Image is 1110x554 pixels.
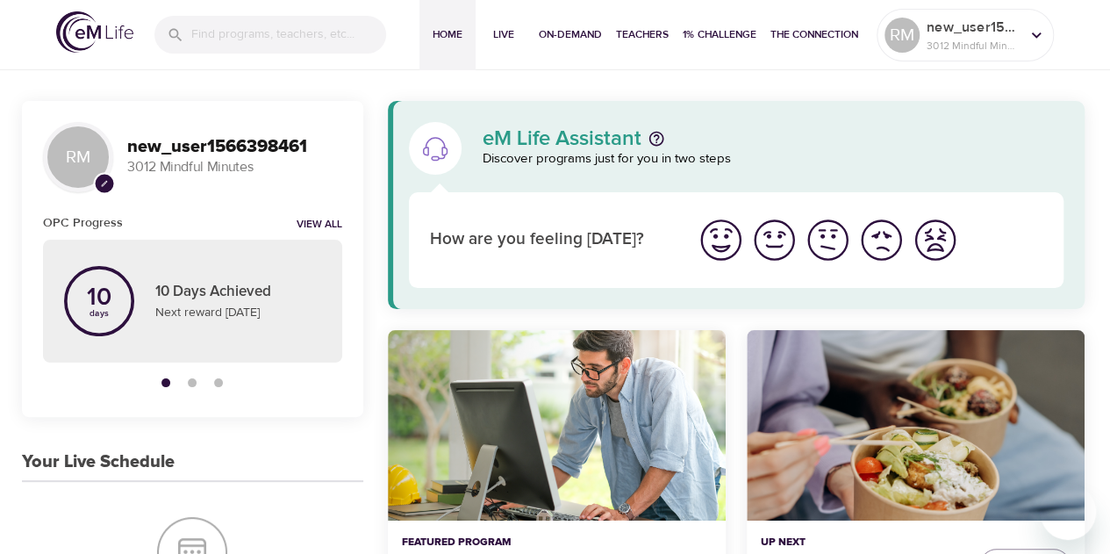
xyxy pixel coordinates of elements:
[402,535,712,550] p: Featured Program
[748,213,801,267] button: I'm feeling good
[426,25,469,44] span: Home
[421,134,449,162] img: eM Life Assistant
[43,213,123,233] h6: OPC Progress
[697,216,745,264] img: great
[908,213,962,267] button: I'm feeling worst
[804,216,852,264] img: ok
[388,330,726,521] button: Ten Short Everyday Mindfulness Practices
[43,122,113,192] div: RM
[1040,484,1096,540] iframe: Button to launch messaging window
[127,157,342,177] p: 3012 Mindful Minutes
[927,17,1020,38] p: new_user1566398461
[22,452,175,472] h3: Your Live Schedule
[911,216,959,264] img: worst
[761,535,965,550] p: Up Next
[56,11,133,53] img: logo
[683,25,756,44] span: 1% Challenge
[297,218,342,233] a: View all notifications
[155,304,321,322] p: Next reward [DATE]
[747,330,1085,521] button: Mindful Daily
[483,128,641,149] p: eM Life Assistant
[87,310,111,317] p: days
[616,25,669,44] span: Teachers
[430,227,673,253] p: How are you feeling [DATE]?
[694,213,748,267] button: I'm feeling great
[884,18,920,53] div: RM
[750,216,798,264] img: good
[155,281,321,304] p: 10 Days Achieved
[539,25,602,44] span: On-Demand
[191,16,386,54] input: Find programs, teachers, etc...
[770,25,858,44] span: The Connection
[857,216,906,264] img: bad
[801,213,855,267] button: I'm feeling ok
[855,213,908,267] button: I'm feeling bad
[927,38,1020,54] p: 3012 Mindful Minutes
[483,149,1064,169] p: Discover programs just for you in two steps
[87,285,111,310] p: 10
[127,137,342,157] h3: new_user1566398461
[483,25,525,44] span: Live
